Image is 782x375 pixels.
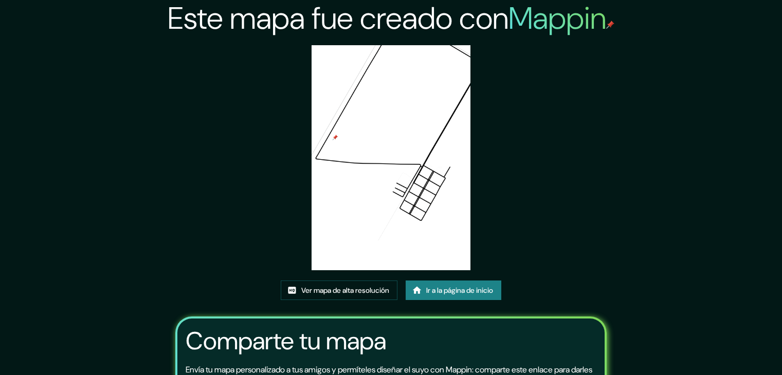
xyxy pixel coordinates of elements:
img: mapa creado [312,45,471,270]
font: Ir a la página de inicio [426,286,493,295]
font: Ver mapa de alta resolución [301,286,389,295]
a: Ver mapa de alta resolución [281,280,397,300]
img: pin de mapeo [606,21,614,29]
font: Comparte tu mapa [186,325,386,357]
a: Ir a la página de inicio [406,280,501,300]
